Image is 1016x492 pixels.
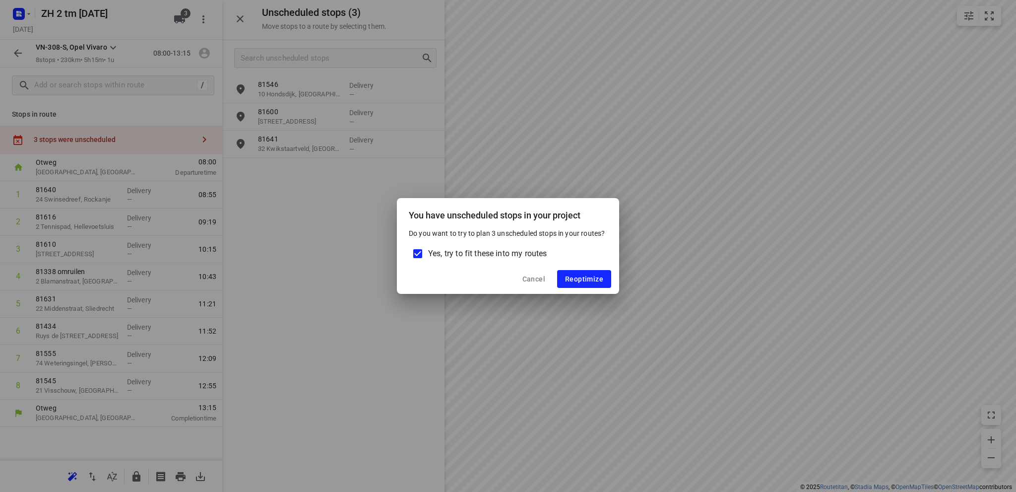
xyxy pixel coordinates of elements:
[397,198,619,228] div: You have unscheduled stops in your project
[565,275,603,283] span: Reoptimize
[409,229,605,237] span: Do you want to try to plan 3 unscheduled stops in your routes?
[428,248,547,260] span: Yes, try to fit these into my routes
[522,275,545,283] span: Cancel
[557,270,611,288] button: Reoptimize
[514,270,553,288] button: Cancel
